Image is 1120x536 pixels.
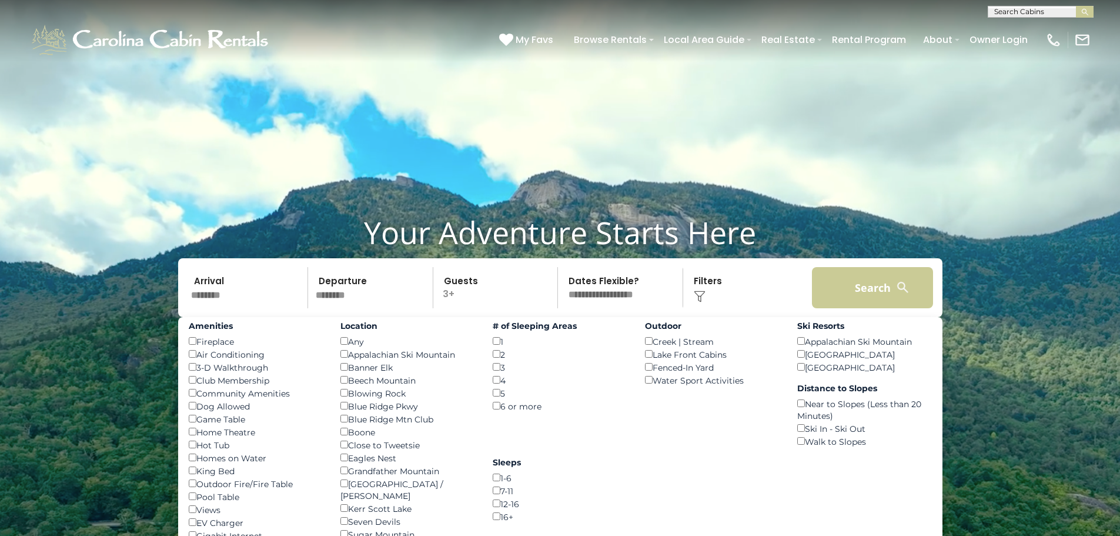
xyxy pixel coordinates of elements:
label: # of Sleeping Areas [493,320,627,332]
div: Any [340,335,475,348]
div: Hot Tub [189,438,323,451]
label: Ski Resorts [797,320,932,332]
div: Beech Mountain [340,374,475,387]
div: Seven Devils [340,515,475,528]
div: Eagles Nest [340,451,475,464]
div: Banner Elk [340,361,475,374]
div: Lake Front Cabins [645,348,780,361]
div: Pool Table [189,490,323,503]
div: 7-11 [493,484,627,497]
div: 16+ [493,510,627,523]
div: Outdoor Fire/Fire Table [189,477,323,490]
div: Boone [340,425,475,438]
div: Appalachian Ski Mountain [797,335,932,348]
img: phone-regular-white.png [1045,32,1062,48]
label: Amenities [189,320,323,332]
div: 4 [493,374,627,387]
div: Close to Tweetsie [340,438,475,451]
a: Rental Program [826,29,912,50]
a: My Favs [499,32,556,48]
p: 3+ [437,267,558,308]
div: Appalachian Ski Mountain [340,348,475,361]
div: Views [189,503,323,516]
img: filter--v1.png [694,291,706,302]
div: 12-16 [493,497,627,510]
div: 1 [493,335,627,348]
img: mail-regular-white.png [1074,32,1091,48]
div: [GEOGRAPHIC_DATA] / [PERSON_NAME] [340,477,475,502]
div: Kerr Scott Lake [340,502,475,515]
div: Blue Ridge Pkwy [340,399,475,412]
div: Community Amenities [189,387,323,399]
label: Outdoor [645,320,780,332]
div: Creek | Stream [645,335,780,348]
div: EV Charger [189,516,323,529]
div: Fenced-In Yard [645,361,780,374]
img: search-regular-white.png [895,280,910,295]
a: Local Area Guide [658,29,750,50]
div: Home Theatre [189,425,323,438]
div: Near to Slopes (Less than 20 Minutes) [797,397,932,422]
img: White-1-1-2.png [29,22,273,58]
div: Blue Ridge Mtn Club [340,412,475,425]
div: [GEOGRAPHIC_DATA] [797,361,932,374]
div: 2 [493,348,627,361]
div: Water Sport Activities [645,374,780,387]
div: Homes on Water [189,451,323,464]
div: 3 [493,361,627,374]
div: Grandfather Mountain [340,464,475,477]
div: 1-6 [493,471,627,484]
a: Owner Login [964,29,1034,50]
div: 3-D Walkthrough [189,361,323,374]
label: Sleeps [493,457,627,468]
h1: Your Adventure Starts Here [9,214,1111,251]
div: [GEOGRAPHIC_DATA] [797,348,932,361]
div: Fireplace [189,335,323,348]
div: Walk to Slopes [797,435,932,448]
div: Dog Allowed [189,399,323,412]
div: Air Conditioning [189,348,323,361]
div: 6 or more [493,399,627,412]
a: About [917,29,958,50]
div: 5 [493,387,627,399]
span: My Favs [516,32,553,47]
div: Game Table [189,412,323,425]
div: Blowing Rock [340,387,475,399]
button: Search [812,267,934,308]
label: Distance to Slopes [797,382,932,394]
div: King Bed [189,464,323,477]
label: Location [340,320,475,332]
div: Club Membership [189,374,323,387]
div: Ski In - Ski Out [797,422,932,435]
a: Real Estate [755,29,821,50]
a: Browse Rentals [568,29,653,50]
